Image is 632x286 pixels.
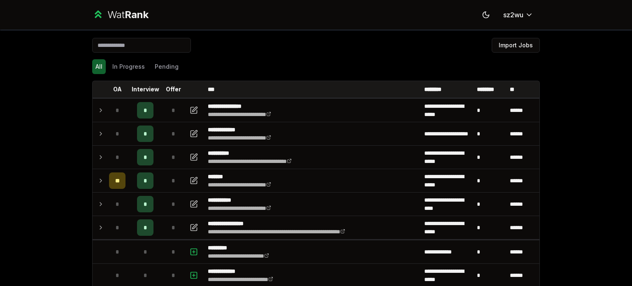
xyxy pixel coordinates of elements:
[109,59,148,74] button: In Progress
[125,9,149,21] span: Rank
[492,38,540,53] button: Import Jobs
[113,85,122,93] p: OA
[151,59,182,74] button: Pending
[92,59,106,74] button: All
[503,10,523,20] span: sz2wu
[166,85,181,93] p: Offer
[107,8,149,21] div: Wat
[497,7,540,22] button: sz2wu
[92,8,149,21] a: WatRank
[132,85,159,93] p: Interview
